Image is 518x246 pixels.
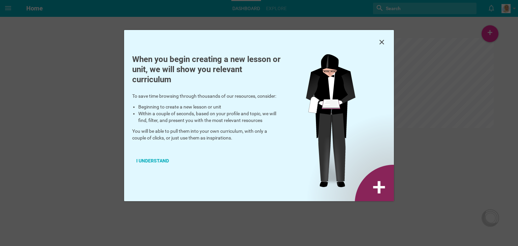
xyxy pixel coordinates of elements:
div: To save time browsing through thousands of our resources, consider: You will be able to pull them... [124,54,289,180]
div: I understand [132,153,173,168]
h1: When you begin creating a new lesson or unit, we will show you relevant curriculum [132,54,281,85]
img: we-find-you-stuff.png [306,54,394,201]
li: Beginning to create a new lesson or unit [138,103,281,110]
li: Within a couple of seconds, based on your profile and topic, we will find, filter, and present yo... [138,110,281,124]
